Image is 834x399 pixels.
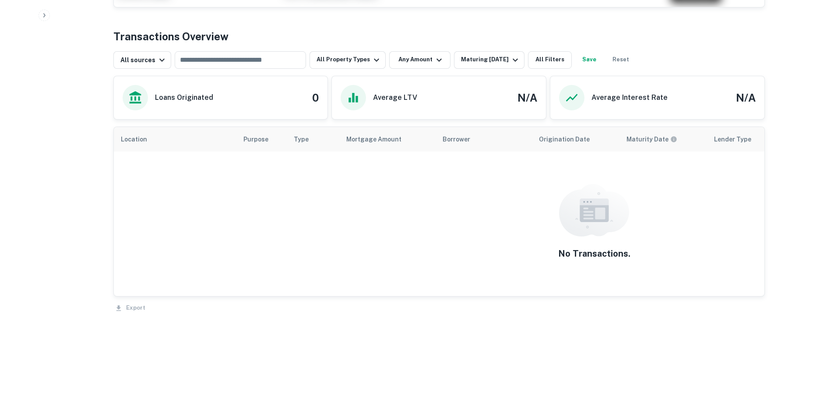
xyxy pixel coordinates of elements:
button: Any Amount [389,51,450,69]
img: empty content [559,184,629,237]
button: All Filters [528,51,572,69]
th: Borrower [436,127,532,152]
th: Purpose [236,127,287,152]
th: Mortgage Amount [339,127,436,152]
h6: Loans Originated [155,92,213,103]
h6: Average LTV [373,92,417,103]
span: Location [121,134,158,145]
span: Maturity dates displayed may be estimated. Please contact the lender for the most accurate maturi... [626,134,689,144]
span: Borrower [443,134,470,145]
span: Mortgage Amount [346,134,413,145]
h6: Maturity Date [626,134,669,144]
div: Maturity dates displayed may be estimated. Please contact the lender for the most accurate maturi... [626,134,677,144]
span: Purpose [243,134,280,145]
button: Maturing [DATE] [454,51,524,69]
button: Reset [607,51,635,69]
h4: N/A [517,90,537,106]
h4: N/A [736,90,756,106]
h4: Transactions Overview [113,28,229,44]
h4: 0 [312,90,319,106]
button: All sources [113,51,171,69]
th: Type [287,127,339,152]
span: Origination Date [539,134,601,145]
h5: No Transactions. [558,247,630,260]
span: Lender Type [714,134,751,145]
div: Maturing [DATE] [461,55,521,65]
div: All sources [120,55,167,65]
th: Origination Date [532,127,619,152]
iframe: Chat Widget [790,329,834,371]
th: Lender Type [707,127,786,152]
button: Save your search to get updates of matches that match your search criteria. [575,51,603,69]
th: Maturity dates displayed may be estimated. Please contact the lender for the most accurate maturi... [619,127,707,152]
h6: Average Interest Rate [591,92,668,103]
span: Type [294,134,309,145]
th: Location [114,127,236,152]
button: All Property Types [310,51,386,69]
div: scrollable content [114,127,764,296]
